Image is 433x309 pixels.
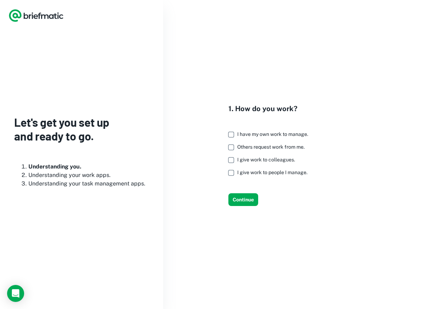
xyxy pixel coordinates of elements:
[28,179,149,188] li: Understanding your task management apps.
[7,285,24,302] div: Load Chat
[228,103,314,114] h4: 1. How do you work?
[228,193,258,206] button: Continue
[14,115,149,143] h3: Let's get you set up and ready to go.
[237,131,308,137] span: I have my own work to manage.
[28,163,81,170] b: Understanding you.
[28,171,149,179] li: Understanding your work apps.
[9,8,64,23] a: Logo
[237,170,307,175] span: I give work to people I manage.
[237,144,305,150] span: Others request work from me.
[237,157,295,162] span: I give work to colleagues.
